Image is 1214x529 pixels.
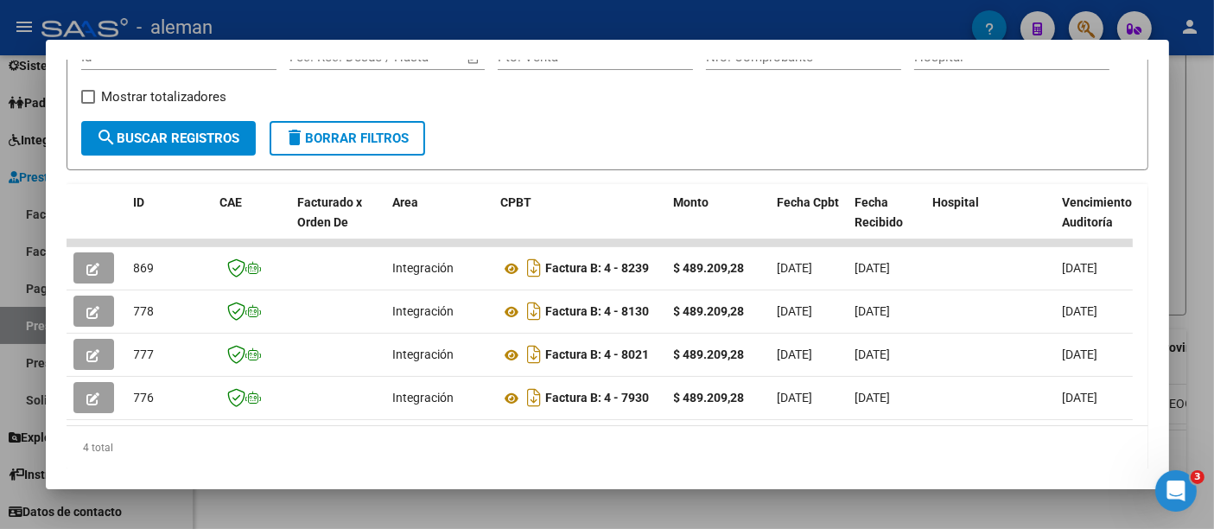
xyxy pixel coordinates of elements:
[270,121,425,156] button: Borrar Filtros
[28,31,270,82] div: Buenos dias, Muchas gracias por comunicarse con el soporte técnico de la plataforma.
[674,347,745,361] strong: $ 489.209,28
[134,347,155,361] span: 777
[82,397,96,411] button: Adjuntar un archivo
[1155,470,1197,512] iframe: Intercom live chat
[393,347,454,361] span: Integración
[1063,261,1098,275] span: [DATE]
[49,10,77,37] div: Profile image for Soporte
[546,348,650,362] strong: Factura B: 4 - 8021
[524,341,546,368] i: Descargar documento
[1063,304,1098,318] span: [DATE]
[546,392,650,405] strong: Factura B: 4 - 7930
[291,184,386,260] datatable-header-cell: Facturado x Orden De
[771,184,849,260] datatable-header-cell: Fecha Cpbt
[296,390,324,417] button: Enviar un mensaje…
[674,304,745,318] strong: $ 489.209,28
[393,304,454,318] span: Integración
[285,131,410,146] span: Borrar Filtros
[524,384,546,411] i: Descargar documento
[674,391,745,405] strong: $ 489.209,28
[855,304,891,318] span: [DATE]
[220,195,243,209] span: CAE
[28,198,270,334] div: Por el contrario, si la misma no se encuentra validada podrá eliminarla sin inconveniente, ingres...
[14,21,283,92] div: Buenos dias, Muchas gracias por comunicarse con el soporte técnico de la plataforma.
[393,195,419,209] span: Area
[270,7,303,40] button: Inicio
[298,195,363,229] span: Facturado x Orden De
[84,22,118,39] p: Activo
[1191,470,1204,484] span: 3
[501,195,532,209] span: CPBT
[15,360,331,390] textarea: Escribe un mensaje...
[134,261,155,275] span: 869
[134,195,145,209] span: ID
[1063,391,1098,405] span: [DATE]
[27,397,41,411] button: Selector de emoji
[14,21,332,94] div: Soporte dice…
[28,333,270,366] div: Una vez abierto el modal deberá seleccionar el botón rojo de eliminar.
[14,94,332,416] div: Soporte dice…
[855,347,891,361] span: [DATE]
[303,7,334,38] div: Cerrar
[463,48,483,68] button: Open calendar
[393,261,454,275] span: Integración
[386,184,494,260] datatable-header-cell: Area
[778,261,813,275] span: [DATE]
[667,184,771,260] datatable-header-cell: Monto
[524,254,546,282] i: Descargar documento
[81,121,256,156] button: Buscar Registros
[134,391,155,405] span: 776
[778,347,813,361] span: [DATE]
[127,184,213,260] datatable-header-cell: ID
[54,397,68,411] button: Selector de gif
[28,105,270,189] div: Si la factura se encuentra validada por AFIP la misma no puede eliminarse de la plataforma, para ...
[674,261,745,275] strong: $ 489.209,28
[14,94,283,378] div: Si la factura se encuentra validada por AFIP la misma no puede eliminarse de la plataforma, para ...
[778,195,840,209] span: Fecha Cpbt
[546,305,650,319] strong: Factura B: 4 - 8130
[855,391,891,405] span: [DATE]
[1056,184,1134,260] datatable-header-cell: Vencimiento Auditoría
[393,391,454,405] span: Integración
[134,304,155,318] span: 778
[84,9,137,22] h1: Soporte
[1063,195,1133,229] span: Vencimiento Auditoría
[494,184,667,260] datatable-header-cell: CPBT
[546,262,650,276] strong: Factura B: 4 - 8239
[285,127,306,148] mat-icon: delete
[849,184,926,260] datatable-header-cell: Fecha Recibido
[926,184,1056,260] datatable-header-cell: Hospital
[524,297,546,325] i: Descargar documento
[778,304,813,318] span: [DATE]
[11,7,44,40] button: go back
[933,195,980,209] span: Hospital
[97,127,118,148] mat-icon: search
[674,195,709,209] span: Monto
[97,131,240,146] span: Buscar Registros
[1063,347,1098,361] span: [DATE]
[67,426,1148,469] div: 4 total
[778,391,813,405] span: [DATE]
[213,184,291,260] datatable-header-cell: CAE
[855,195,904,229] span: Fecha Recibido
[855,261,891,275] span: [DATE]
[102,86,227,107] span: Mostrar totalizadores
